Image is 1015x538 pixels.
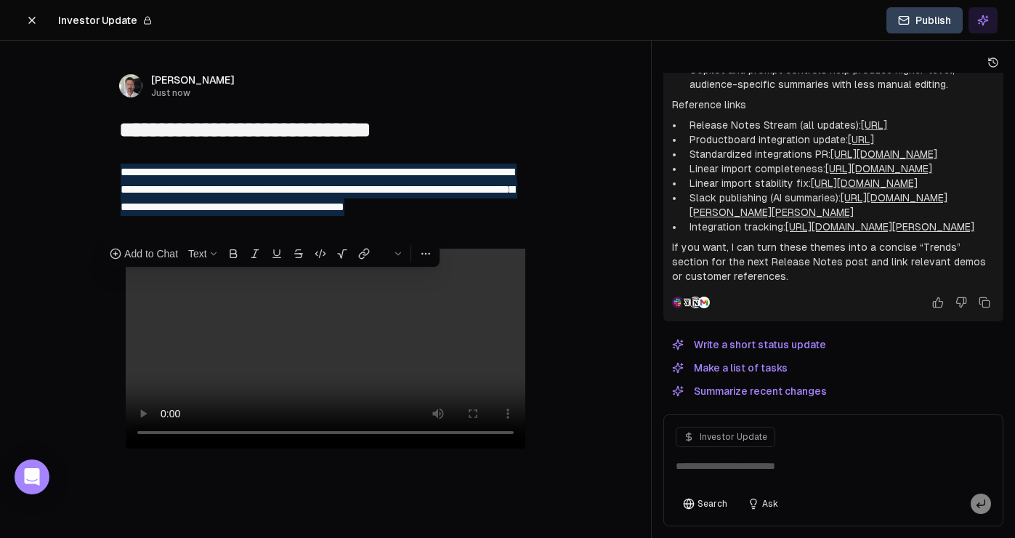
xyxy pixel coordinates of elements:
[698,297,710,308] img: Gmail
[684,118,995,132] li: Release Notes Stream (all updates):
[672,297,684,308] img: Slack
[663,359,796,377] button: Make a list of tasks
[740,494,785,514] button: Ask
[684,190,995,220] li: Slack publishing (AI summaries):
[700,431,767,443] span: Investor Update
[684,63,995,92] li: Copilot and prompt controls help produce higher-level, audience-specific summaries with less manu...
[684,220,995,234] li: Integration tracking:
[124,246,178,261] span: Add to Chat
[684,161,995,176] li: Linear import completeness:
[663,336,835,353] button: Write a short status update
[886,7,963,33] button: Publish
[848,134,874,145] a: [URL]
[684,132,995,147] li: Productboard integration update:
[684,176,995,190] li: Linear import stability fix:
[861,119,887,131] a: [URL]
[825,163,932,174] a: [URL][DOMAIN_NAME]
[663,382,836,400] button: Summarize recent changes
[672,97,995,112] p: Reference links
[188,246,207,261] div: Text
[830,148,937,160] a: [URL][DOMAIN_NAME]
[672,240,995,284] p: If you want, I can turn these themes into a concise “Trends” section for the next Release Notes p...
[690,297,701,308] img: Notion
[811,177,918,189] a: [URL][DOMAIN_NAME]
[681,297,692,308] img: Samepage
[684,147,995,161] li: Standardized integrations PR:
[785,221,974,233] a: [URL][DOMAIN_NAME][PERSON_NAME]
[105,244,182,264] button: Add to Chat
[151,73,235,87] span: [PERSON_NAME]
[151,87,235,99] span: Just now
[58,13,137,28] span: Investor Update
[15,459,49,494] div: Open Intercom Messenger
[119,74,142,97] img: _image
[676,494,735,514] button: Search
